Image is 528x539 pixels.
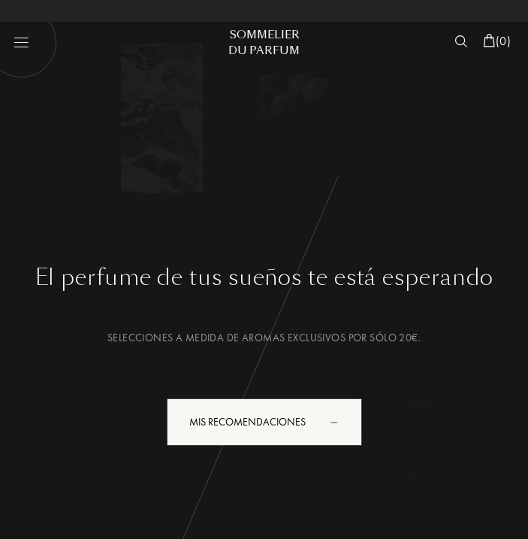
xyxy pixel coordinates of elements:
h1: El perfume de tus sueños te está esperando [23,264,505,291]
div: Selecciones a medida de aromas exclusivos por sólo 20€. [23,330,505,346]
div: animation [325,407,355,437]
div: Mis recomendaciones [167,398,362,446]
div: du Parfum [213,43,315,59]
img: cart_white.svg [483,34,495,47]
img: search_icn_white.svg [454,35,467,47]
a: Mis recomendacionesanimation [23,398,505,446]
div: Sommelier [213,27,315,43]
span: ( 0 ) [496,33,511,49]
